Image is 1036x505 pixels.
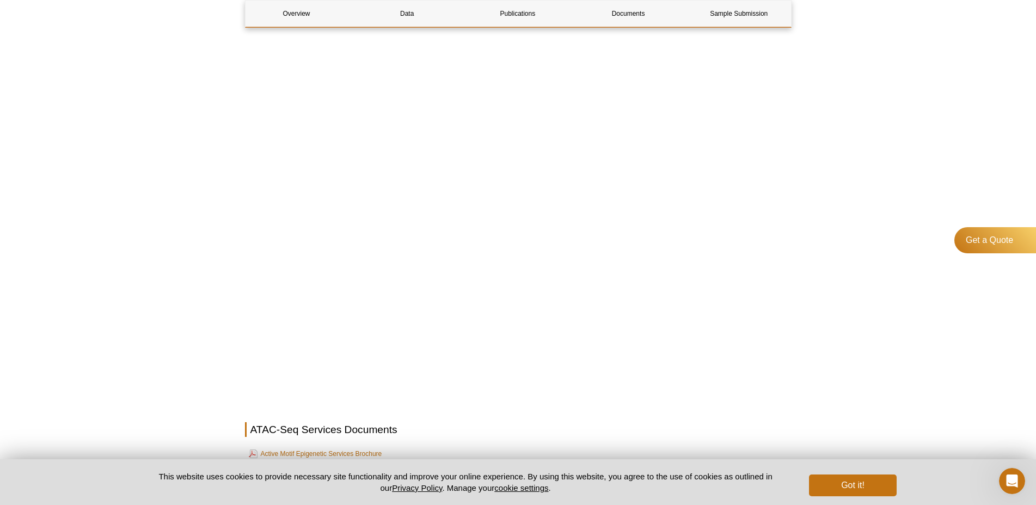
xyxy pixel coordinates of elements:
[809,474,896,496] button: Got it!
[245,422,792,437] h2: ATAC-Seq Services Documents
[999,468,1025,494] iframe: Intercom live chat
[140,471,792,494] p: This website uses cookies to provide necessary site functionality and improve your online experie...
[249,447,382,460] a: Active Motif Epigenetic Services Brochure
[356,1,458,27] a: Data
[467,1,569,27] a: Publications
[577,1,679,27] a: Documents
[954,227,1036,253] a: Get a Quote
[392,483,442,492] a: Privacy Policy
[688,1,790,27] a: Sample Submission
[494,483,548,492] button: cookie settings
[246,1,348,27] a: Overview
